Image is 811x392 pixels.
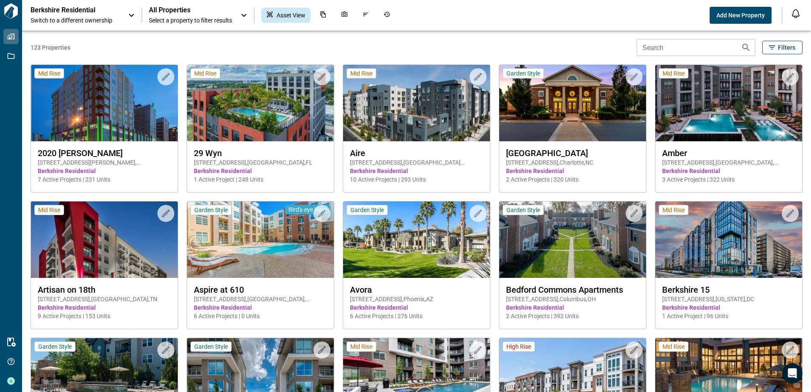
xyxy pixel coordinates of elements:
span: Add New Property [716,11,765,20]
span: Mid Rise [663,206,685,214]
p: Berkshire Residential [31,6,107,14]
span: Mid Rise [350,343,372,350]
span: Filters [778,43,795,52]
span: Berkshire Residential [350,167,483,175]
span: Mid Rise [38,206,60,214]
span: Switch to a different ownership [31,16,120,25]
iframe: Intercom live chat [782,363,803,384]
div: Issues & Info [357,8,374,23]
span: 2 Active Projects | 392 Units [506,312,639,320]
span: Garden Style [506,206,540,214]
img: property-asset [343,65,490,141]
span: [STREET_ADDRESS] , Charlotte , NC [506,158,639,167]
button: Add New Property [710,7,772,24]
span: 3 Active Projects | 322 Units [662,175,795,184]
span: Berkshire Residential [506,167,639,175]
span: [STREET_ADDRESS] , Columbus , OH [506,295,639,303]
span: [STREET_ADDRESS] , [GEOGRAPHIC_DATA] , [GEOGRAPHIC_DATA] [194,295,327,303]
span: Berkshire Residential [194,167,327,175]
span: [STREET_ADDRESS] , [GEOGRAPHIC_DATA] , TN [38,295,171,303]
button: Open notification feed [789,7,803,20]
img: property-asset [187,65,334,141]
span: Berkshire Residential [506,303,639,312]
span: 29 Wyn [194,148,327,158]
span: Mid Rise [663,343,685,350]
span: [GEOGRAPHIC_DATA] [506,148,639,158]
span: 1 Active Project | 248 Units [194,175,327,184]
span: Berkshire Residential [662,303,795,312]
span: 1 Active Project | 96 Units [662,312,795,320]
span: High Rise [506,343,531,350]
span: Select a property to filter results [149,16,232,25]
span: Berkshire Residential [38,167,171,175]
span: Bird's-eye View [288,206,327,213]
span: [STREET_ADDRESS] , [GEOGRAPHIC_DATA] , [GEOGRAPHIC_DATA] [662,158,795,167]
span: [STREET_ADDRESS][PERSON_NAME] , [GEOGRAPHIC_DATA] , CO [38,158,171,167]
span: Garden Style [350,206,384,214]
span: Avora [350,285,483,295]
span: Mid Rise [38,70,60,77]
img: property-asset [655,202,802,278]
span: Garden Style [194,343,228,350]
span: [STREET_ADDRESS] , [US_STATE] , DC [662,295,795,303]
span: Artisan on 18th [38,285,171,295]
span: Garden Style [38,343,72,350]
span: Berkshire Residential [350,303,483,312]
span: 2020 [PERSON_NAME] [38,148,171,158]
span: [STREET_ADDRESS] , Phoenix , AZ [350,295,483,303]
span: Mid Rise [194,70,216,77]
span: Berkshire Residential [194,303,327,312]
span: Aspire at 610 [194,285,327,295]
img: property-asset [31,202,178,278]
div: Photos [336,8,353,23]
span: Mid Rise [663,70,685,77]
span: Berkshire Residential [662,167,795,175]
img: property-asset [655,65,802,141]
span: 7 Active Projects | 231 Units [38,175,171,184]
span: 10 Active Projects | 293 Units [350,175,483,184]
span: [STREET_ADDRESS] , [GEOGRAPHIC_DATA] , FL [194,158,327,167]
button: Filters [762,41,803,54]
span: Berkshire Residential [38,303,171,312]
span: Garden Style [506,70,540,77]
span: 6 Active Projects | 0 Units [194,312,327,320]
div: Documents [315,8,332,23]
button: Search properties [738,39,755,56]
span: Berkshire 15 [662,285,795,295]
img: property-asset [499,65,646,141]
span: 123 Properties [31,43,633,52]
span: 6 Active Projects | 276 Units [350,312,483,320]
img: property-asset [343,202,490,278]
div: Asset View [261,8,310,23]
span: Aire [350,148,483,158]
img: property-asset [187,202,334,278]
img: property-asset [499,202,646,278]
span: 2 Active Projects | 320 Units [506,175,639,184]
span: [STREET_ADDRESS] , [GEOGRAPHIC_DATA][PERSON_NAME] , CA [350,158,483,167]
span: All Properties [149,6,232,14]
div: Job History [378,8,395,23]
span: Garden Style [194,206,228,214]
span: 9 Active Projects | 153 Units [38,312,171,320]
span: Bedford Commons Apartments [506,285,639,295]
span: Mid Rise [350,70,372,77]
span: Asset View [277,11,305,20]
span: Amber [662,148,795,158]
img: property-asset [31,65,178,141]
